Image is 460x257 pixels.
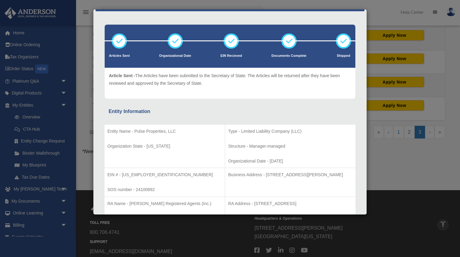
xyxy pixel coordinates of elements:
[107,171,222,179] p: EIN # - [US_EMPLOYER_IDENTIFICATION_NUMBER]
[107,200,222,207] p: RA Name - [PERSON_NAME] Registered Agents (Inc.)
[109,73,135,78] span: Article Sent -
[228,128,353,135] p: Type - Limited Liability Company (LLC)
[109,53,130,59] p: Articles Sent
[107,186,222,194] p: SOS number - 24100892
[109,72,351,87] p: The Articles have been submitted to the Secretary of State. The Articles will be returned after t...
[159,53,191,59] p: Organizational Date
[228,142,353,150] p: Structure - Manager-managed
[336,53,351,59] p: Shipped
[228,171,353,179] p: Business Address - [STREET_ADDRESS][PERSON_NAME]
[271,53,306,59] p: Documents Complete
[107,128,222,135] p: Entity Name - Pulse Properties, LLC
[107,142,222,150] p: Organization State - [US_STATE]
[228,157,353,165] p: Organizational Date - [DATE]
[221,53,242,59] p: EIN Recieved
[228,200,353,207] p: RA Address - [STREET_ADDRESS]
[109,107,351,116] div: Entity Information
